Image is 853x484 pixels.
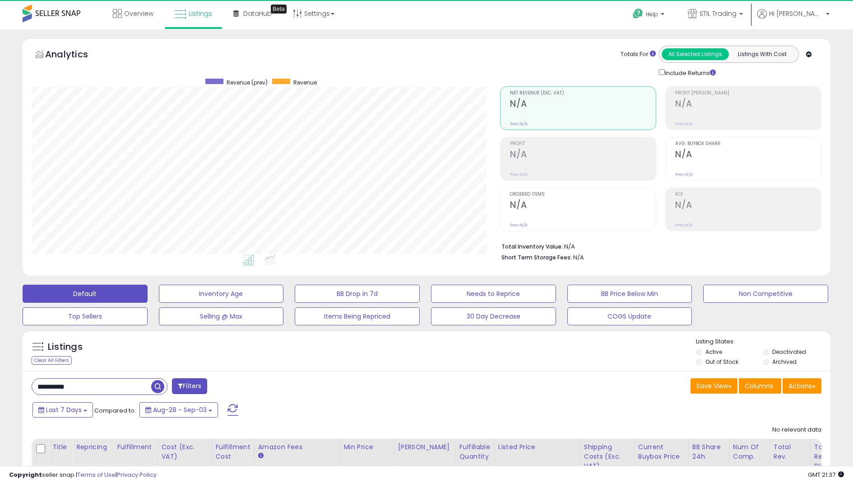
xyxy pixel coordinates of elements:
[46,405,82,414] span: Last 7 Days
[258,452,264,460] small: Amazon Fees.
[662,48,729,60] button: All Selected Listings
[584,442,630,471] div: Shipping Costs (Exc. VAT)
[32,356,72,365] div: Clear All Filters
[772,426,821,434] div: No relevant data
[675,222,693,228] small: Prev: N/A
[567,307,692,325] button: COGS Update
[32,402,93,418] button: Last 7 Days
[9,471,157,479] div: seller snap | |
[77,470,116,479] a: Terms of Use
[510,222,528,228] small: Prev: N/A
[675,141,821,146] span: Avg. Buybox Share
[9,470,42,479] strong: Copyright
[745,381,773,390] span: Columns
[510,91,656,96] span: Net Revenue (Exc. VAT)
[733,442,766,461] div: Num of Comp.
[139,402,218,418] button: Aug-28 - Sep-03
[45,48,106,63] h5: Analytics
[189,9,212,18] span: Listings
[814,442,831,471] div: Total Rev. Diff.
[652,67,727,77] div: Include Returns
[769,9,823,18] span: Hi [PERSON_NAME]
[510,192,656,197] span: Ordered Items
[696,338,830,346] p: Listing States:
[510,121,528,127] small: Prev: N/A
[691,378,737,394] button: Save View
[621,50,656,59] div: Totals For
[117,442,153,452] div: Fulfillment
[94,406,136,415] span: Compared to:
[646,10,658,18] span: Help
[510,99,656,111] h2: N/A
[675,121,693,127] small: Prev: N/A
[808,470,844,479] span: 2025-09-11 21:37 GMT
[23,285,148,303] button: Default
[772,358,797,366] label: Archived
[153,405,207,414] span: Aug-28 - Sep-03
[632,8,644,19] i: Get Help
[626,1,673,29] a: Help
[705,348,722,356] label: Active
[739,378,781,394] button: Columns
[124,9,153,18] span: Overview
[675,149,821,161] h2: N/A
[510,141,656,146] span: Profit
[757,9,830,29] a: Hi [PERSON_NAME]
[295,307,420,325] button: Items Being Repriced
[431,285,556,303] button: Needs to Reprice
[501,240,815,251] li: N/A
[675,192,821,197] span: ROI
[783,378,821,394] button: Actions
[774,442,807,461] div: Total Rev.
[52,442,69,452] div: Title
[567,285,692,303] button: BB Price Below Min
[243,9,272,18] span: DataHub
[295,285,420,303] button: BB Drop in 7d
[271,5,287,14] div: Tooltip anchor
[117,470,157,479] a: Privacy Policy
[510,149,656,161] h2: N/A
[293,79,317,86] span: Revenue
[703,285,828,303] button: Non Competitive
[675,99,821,111] h2: N/A
[510,200,656,212] h2: N/A
[216,442,250,461] div: Fulfillment Cost
[692,442,725,461] div: BB Share 24h.
[159,285,284,303] button: Inventory Age
[459,442,491,461] div: Fulfillable Quantity
[76,442,109,452] div: Repricing
[498,442,576,452] div: Listed Price
[510,172,528,177] small: Prev: N/A
[675,200,821,212] h2: N/A
[227,79,268,86] span: Revenue (prev)
[162,442,208,461] div: Cost (Exc. VAT)
[172,378,207,394] button: Filters
[48,341,83,353] h5: Listings
[344,442,390,452] div: Min Price
[638,442,685,461] div: Current Buybox Price
[258,442,336,452] div: Amazon Fees
[675,172,693,177] small: Prev: N/A
[728,48,796,60] button: Listings With Cost
[700,9,737,18] span: STIL Trading
[23,307,148,325] button: Top Sellers
[675,91,821,96] span: Profit [PERSON_NAME]
[431,307,556,325] button: 30 Day Decrease
[573,253,584,262] span: N/A
[705,358,738,366] label: Out of Stock
[398,442,452,452] div: [PERSON_NAME]
[501,243,563,250] b: Total Inventory Value:
[501,254,572,261] b: Short Term Storage Fees:
[159,307,284,325] button: Selling @ Max
[772,348,806,356] label: Deactivated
